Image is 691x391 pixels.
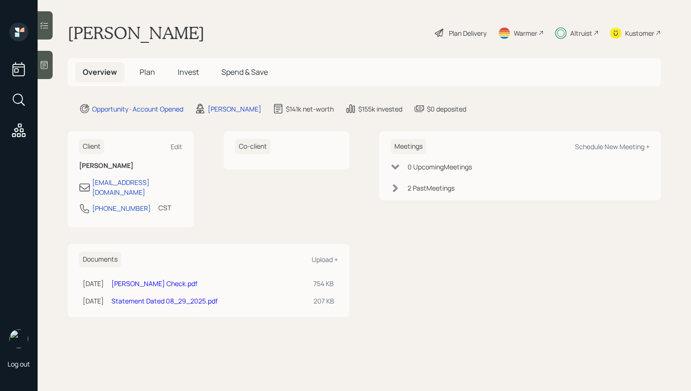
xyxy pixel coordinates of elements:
div: [PERSON_NAME] [208,104,261,114]
h6: [PERSON_NAME] [79,162,182,170]
h6: Meetings [391,139,426,154]
div: Schedule New Meeting + [575,142,650,151]
div: Plan Delivery [449,28,487,38]
span: Plan [140,67,155,77]
div: [PHONE_NUMBER] [92,203,151,213]
div: $155k invested [358,104,402,114]
div: Altruist [570,28,592,38]
img: retirable_logo.png [9,329,28,348]
div: Log out [8,359,30,368]
div: Upload + [312,255,338,264]
div: 0 Upcoming Meeting s [408,162,472,172]
h6: Co-client [235,139,271,154]
div: CST [158,203,171,213]
div: [DATE] [83,279,104,288]
div: $0 deposited [427,104,466,114]
div: [DATE] [83,296,104,306]
span: Invest [178,67,199,77]
span: Spend & Save [221,67,268,77]
a: Statement Dated 08_29_2025.pdf [111,296,218,305]
h6: Client [79,139,104,154]
div: Warmer [514,28,537,38]
h1: [PERSON_NAME] [68,23,204,43]
a: [PERSON_NAME] Check.pdf [111,279,197,288]
div: Edit [171,142,182,151]
div: 754 KB [314,279,334,288]
div: 2 Past Meeting s [408,183,455,193]
div: $141k net-worth [286,104,334,114]
span: Overview [83,67,117,77]
div: Kustomer [625,28,654,38]
div: 207 KB [314,296,334,306]
h6: Documents [79,252,121,267]
div: [EMAIL_ADDRESS][DOMAIN_NAME] [92,177,182,197]
div: Opportunity · Account Opened [92,104,183,114]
